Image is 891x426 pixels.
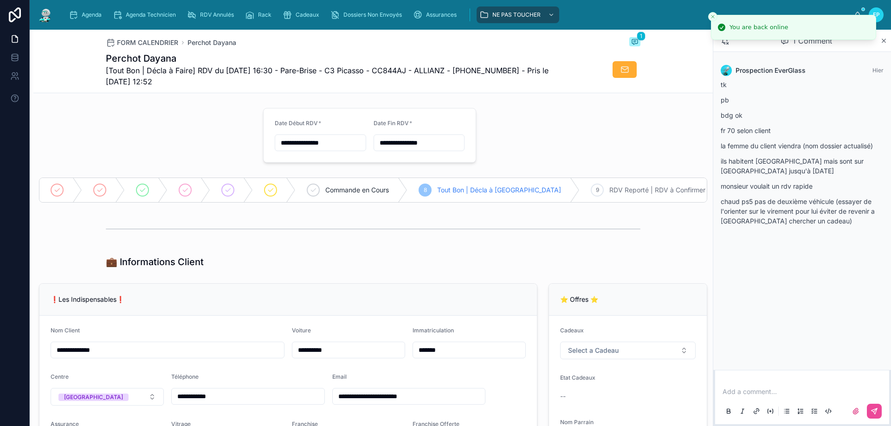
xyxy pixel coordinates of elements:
a: RDV Annulés [184,6,240,23]
span: FORM CALENDRIER [117,38,178,47]
a: Rack [242,6,278,23]
p: monsieur voulait un rdv rapide [721,181,884,191]
a: Assurances [410,6,463,23]
span: 8 [424,186,427,194]
span: [Tout Bon | Décla à Faire] RDV du [DATE] 16:30 - Pare-Brise - C3 Picasso - CC844AJ - ALLIANZ - [P... [106,65,571,87]
span: Rack [258,11,271,19]
span: Dossiers Non Envoyés [343,11,402,19]
span: Nom Parrain [560,419,594,426]
span: Email [332,373,347,380]
span: ❗Les Indispensables❗ [51,295,124,303]
span: Cadeaux [560,327,584,334]
button: Select Button [560,342,696,359]
span: Immatriculation [413,327,454,334]
span: Cadeaux [296,11,319,19]
a: Agenda Technicien [110,6,182,23]
h1: 💼 Informations Client [106,255,204,268]
span: Hier [872,67,884,74]
span: Tout Bon | Décla à [GEOGRAPHIC_DATA] [437,185,561,195]
span: NE PAS TOUCHER [492,11,541,19]
span: Voiture [292,327,311,334]
a: Cadeaux [280,6,326,23]
button: 1 [629,37,640,48]
p: tk [721,80,884,89]
p: pb [721,95,884,105]
span: Agenda Technicien [126,11,176,19]
img: App logo [37,7,54,22]
span: EP [873,11,880,19]
button: Close toast [708,12,717,21]
span: Nom Client [51,327,80,334]
span: Date Fin RDV [374,120,409,127]
p: fr 70 selon client [721,126,884,135]
span: Select a Cadeau [568,346,619,355]
a: FORM CALENDRIER [106,38,178,47]
span: ⭐ Offres ⭐ [560,295,598,303]
div: You are back online [730,23,788,32]
span: -- [560,392,566,401]
p: bdg ok [721,110,884,120]
a: Dossiers Non Envoyés [328,6,408,23]
span: Assurances [426,11,457,19]
div: scrollable content [61,5,854,25]
span: 1 Comment [793,35,832,46]
p: chaud ps5 pas de deuxième véhicule (essayer de l'orienter sur le virement pour lui éviter de reve... [721,197,884,226]
div: [GEOGRAPHIC_DATA] [64,394,123,401]
span: Agenda [82,11,102,19]
span: RDV Reporté | RDV à Confirmer [609,185,705,195]
span: 1 [637,32,646,41]
span: RDV Annulés [200,11,234,19]
p: ils habitent [GEOGRAPHIC_DATA] mais sont sur [GEOGRAPHIC_DATA] jusqu'à [DATE] [721,156,884,176]
span: 9 [596,186,599,194]
button: Select Button [51,388,164,406]
span: Centre [51,373,69,380]
span: Prospection EverGlass [736,66,806,75]
span: Téléphone [171,373,199,380]
h1: Perchot Dayana [106,52,571,65]
a: Perchot Dayana [187,38,236,47]
span: Commande en Cours [325,185,389,195]
span: Etat Cadeaux [560,374,595,381]
p: la femme du client viendra (nom dossier actualisé) [721,141,884,151]
span: Date Début RDV [275,120,318,127]
a: NE PAS TOUCHER [477,6,559,23]
a: Agenda [66,6,108,23]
